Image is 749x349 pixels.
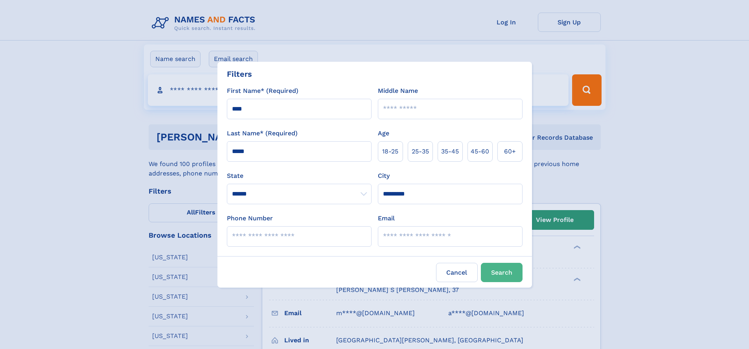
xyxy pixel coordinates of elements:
label: Age [378,129,389,138]
div: Filters [227,68,252,80]
label: Phone Number [227,214,273,223]
label: First Name* (Required) [227,86,298,96]
span: 35‑45 [441,147,459,156]
span: 18‑25 [382,147,398,156]
label: State [227,171,372,181]
button: Search [481,263,523,282]
label: Email [378,214,395,223]
span: 25‑35 [412,147,429,156]
label: Last Name* (Required) [227,129,298,138]
label: City [378,171,390,181]
label: Cancel [436,263,478,282]
span: 45‑60 [471,147,489,156]
span: 60+ [504,147,516,156]
label: Middle Name [378,86,418,96]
